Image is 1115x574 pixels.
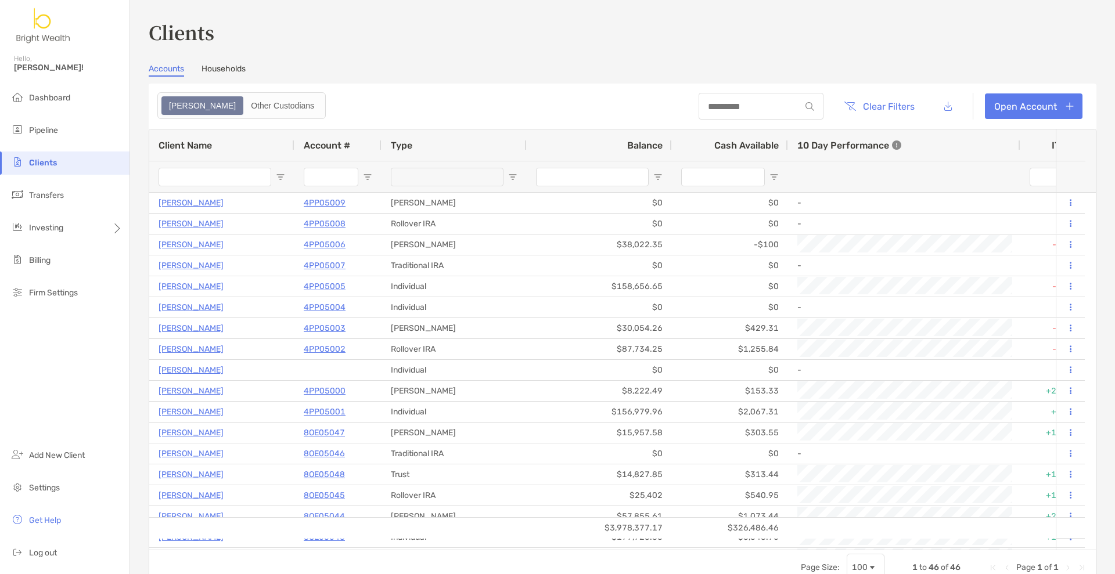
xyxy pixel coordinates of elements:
div: First Page [988,563,998,572]
img: clients icon [10,155,24,169]
div: $0 [672,443,788,464]
img: settings icon [10,480,24,494]
span: [PERSON_NAME]! [14,63,123,73]
span: Type [391,140,412,151]
span: Billing [29,255,51,265]
div: Individual [382,402,527,422]
div: [PERSON_NAME] [382,193,527,213]
p: 8OE05046 [304,446,345,461]
div: $2,067.31 [672,402,788,422]
div: segmented control [157,92,326,119]
a: Households [202,64,246,77]
div: $0 [527,443,672,464]
p: 8OE05047 [304,425,345,440]
p: [PERSON_NAME] [159,509,224,524]
div: $1,073.44 [672,506,788,526]
div: 100 [852,562,868,572]
a: [PERSON_NAME] [159,321,224,335]
span: Dashboard [29,93,70,103]
button: Open Filter Menu [653,172,663,182]
div: [PERSON_NAME] [382,381,527,401]
a: 4PP05003 [304,321,346,335]
span: Add New Client [29,450,85,460]
p: 4PP05009 [304,196,346,210]
p: [PERSON_NAME] [159,467,224,482]
div: [PERSON_NAME] [382,506,527,526]
img: billing icon [10,252,24,266]
a: [PERSON_NAME] [159,363,224,377]
p: 8OE05048 [304,467,345,482]
p: 4PP05000 [304,384,346,398]
span: 46 [950,562,961,572]
a: [PERSON_NAME] [159,446,224,461]
div: Zoe [163,98,242,114]
a: 8OE05045 [304,488,345,503]
span: Pipeline [29,125,58,135]
span: Account # [304,140,350,151]
div: $57,855.61 [527,506,672,526]
a: 4PP05002 [304,342,346,356]
span: 46 [929,562,939,572]
span: Clients [29,158,57,168]
p: 4PP05007 [304,258,346,273]
div: Individual [382,360,527,380]
div: $158,656.65 [527,276,672,297]
div: $153.33 [672,381,788,401]
div: $15,957.58 [527,423,672,443]
div: - [797,360,1011,380]
div: $156,979.96 [527,402,672,422]
div: +8.75% [1020,402,1090,422]
div: $0 [527,360,672,380]
button: Open Filter Menu [508,172,517,182]
a: 4PP05008 [304,216,346,231]
div: Individual [382,276,527,297]
a: 4PP05005 [304,279,346,294]
img: investing icon [10,220,24,234]
a: [PERSON_NAME] [159,196,224,210]
a: [PERSON_NAME] [159,300,224,315]
div: - [797,256,1011,275]
div: SEP IRA [382,548,527,568]
div: Traditional IRA [382,255,527,276]
a: 8OE05044 [304,509,345,524]
span: Firm Settings [29,288,78,298]
img: logout icon [10,545,24,559]
div: +16.36% [1020,423,1090,443]
p: [PERSON_NAME] [159,342,224,356]
span: to [919,562,927,572]
div: $540.95 [672,485,788,506]
img: pipeline icon [10,122,24,136]
img: firm-settings icon [10,285,24,299]
div: $38,022.35 [527,234,672,255]
div: 0% [1020,255,1090,276]
p: [PERSON_NAME] [159,237,224,252]
div: 0% [1020,297,1090,317]
img: Zoe Logo [14,5,73,46]
div: +23.13% [1020,506,1090,526]
div: $3,978,377.17 [527,518,672,538]
div: +15.13% [1020,485,1090,506]
div: Trust [382,464,527,485]
div: -$100 [672,234,788,255]
div: $0 [527,193,672,213]
div: $10,237.24 [527,548,672,568]
button: Clear Filters [835,93,923,119]
div: Rollover IRA [382,485,527,506]
div: Next Page [1063,563,1073,572]
div: Individual [382,297,527,317]
p: [PERSON_NAME] [159,258,224,273]
div: Traditional IRA [382,443,527,464]
span: 1 [1053,562,1059,572]
button: Open Filter Menu [769,172,779,182]
a: [PERSON_NAME] [159,279,224,294]
input: ITD Filter Input [1030,168,1067,186]
div: $0 [527,255,672,276]
div: 0% [1020,360,1090,380]
input: Cash Available Filter Input [681,168,765,186]
a: [PERSON_NAME] [159,405,224,419]
div: - [797,298,1011,317]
